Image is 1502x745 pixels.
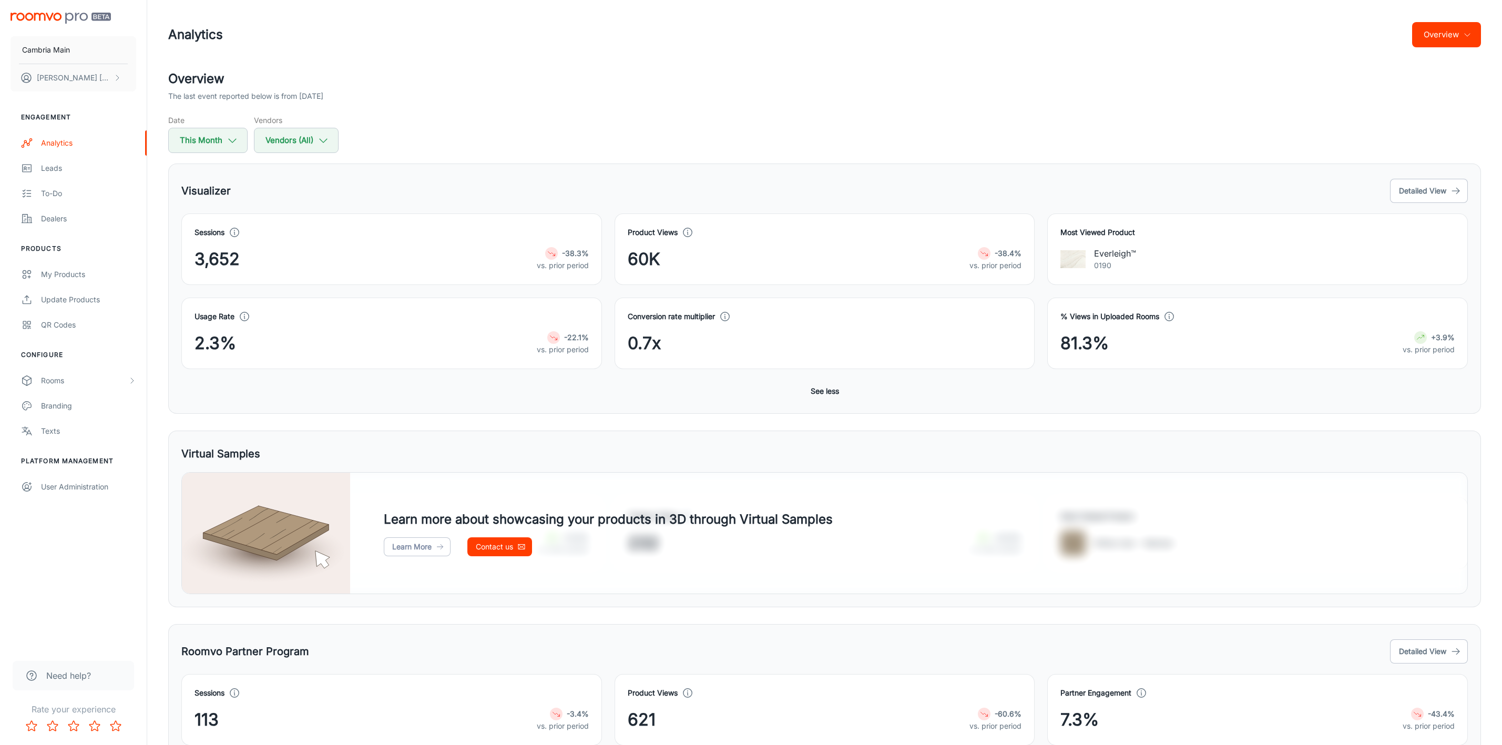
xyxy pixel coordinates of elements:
h5: Visualizer [181,183,231,199]
strong: -22.1% [564,333,589,342]
h4: Sessions [195,227,224,238]
div: Analytics [41,137,136,149]
h1: Analytics [168,25,223,44]
div: Rooms [41,375,128,386]
div: Leads [41,162,136,174]
button: [PERSON_NAME] [PERSON_NAME] [11,64,136,91]
button: Rate 2 star [42,716,63,737]
p: vs. prior period [1403,720,1455,732]
p: vs. prior period [1403,344,1455,355]
h4: Learn more about showcasing your products in 3D through Virtual Samples [384,510,833,529]
h4: Sessions [195,687,224,699]
div: Branding [41,400,136,412]
strong: -38.3% [562,249,589,258]
h5: Vendors [254,115,339,126]
strong: -3.4% [567,709,589,718]
strong: +3.9% [1431,333,1455,342]
h4: Most Viewed Product [1060,227,1455,238]
p: Cambria Main [22,44,70,56]
p: vs. prior period [537,344,589,355]
button: Rate 4 star [84,716,105,737]
strong: -38.4% [995,249,1021,258]
strong: -43.4% [1428,709,1455,718]
div: User Administration [41,481,136,493]
button: Rate 3 star [63,716,84,737]
h5: Date [168,115,248,126]
span: 2.3% [195,331,236,356]
p: vs. prior period [537,260,589,271]
span: 621 [628,707,656,732]
a: Contact us [467,537,532,556]
button: Rate 5 star [105,716,126,737]
img: Everleigh™ [1060,247,1086,272]
p: vs. prior period [969,260,1021,271]
p: vs. prior period [537,720,589,732]
span: 7.3% [1060,707,1099,732]
a: Learn More [384,537,451,556]
p: vs. prior period [969,720,1021,732]
span: Need help? [46,669,91,682]
div: Texts [41,425,136,437]
button: Detailed View [1390,179,1468,203]
span: 81.3% [1060,331,1109,356]
p: Everleigh™ [1094,247,1136,260]
h4: Product Views [628,227,678,238]
span: 3,652 [195,247,240,272]
h4: % Views in Uploaded Rooms [1060,311,1159,322]
p: Rate your experience [8,703,138,716]
div: To-do [41,188,136,199]
button: Rate 1 star [21,716,42,737]
div: Update Products [41,294,136,305]
button: Cambria Main [11,36,136,64]
h2: Overview [168,69,1481,88]
h4: Partner Engagement [1060,687,1131,699]
strong: -60.6% [995,709,1021,718]
div: My Products [41,269,136,280]
span: 60K [628,247,660,272]
p: [PERSON_NAME] [PERSON_NAME] [37,72,111,84]
div: QR Codes [41,319,136,331]
h4: Usage Rate [195,311,234,322]
h5: Virtual Samples [181,446,260,462]
button: Vendors (All) [254,128,339,153]
button: Detailed View [1390,639,1468,664]
p: The last event reported below is from [DATE] [168,90,323,102]
div: Dealers [41,213,136,224]
button: Overview [1412,22,1481,47]
h4: Conversion rate multiplier [628,311,715,322]
button: This Month [168,128,248,153]
p: 0190 [1094,260,1136,271]
img: Roomvo PRO Beta [11,13,111,24]
span: 113 [195,707,219,732]
span: 0.7x [628,331,661,356]
button: See less [806,382,843,401]
h4: Product Views [628,687,678,699]
h5: Roomvo Partner Program [181,644,309,659]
